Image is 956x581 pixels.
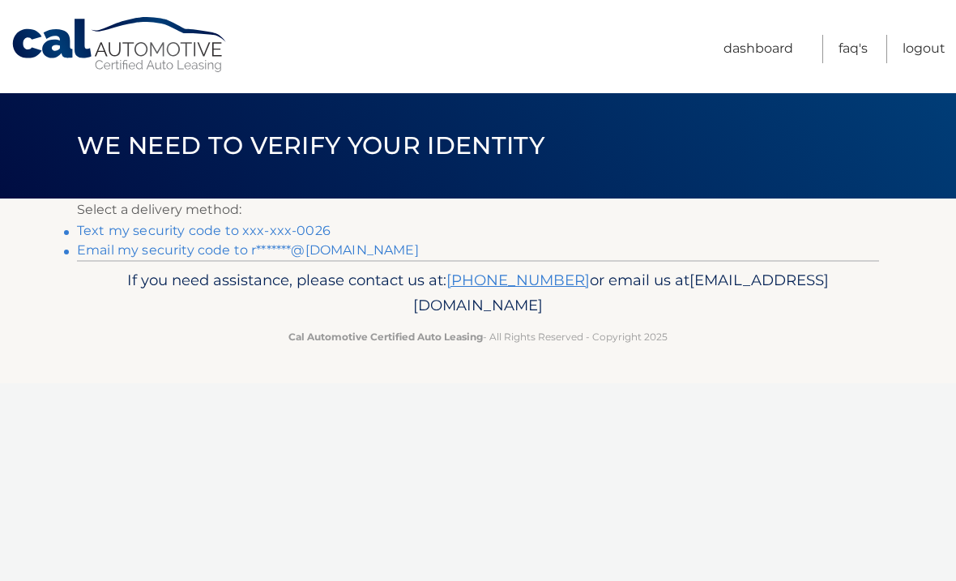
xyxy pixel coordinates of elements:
a: FAQ's [839,35,868,63]
span: We need to verify your identity [77,130,544,160]
a: [PHONE_NUMBER] [446,271,590,289]
a: Dashboard [723,35,793,63]
a: Email my security code to r*******@[DOMAIN_NAME] [77,242,419,258]
strong: Cal Automotive Certified Auto Leasing [288,331,483,343]
a: Cal Automotive [11,16,229,74]
a: Text my security code to xxx-xxx-0026 [77,223,331,238]
p: Select a delivery method: [77,199,879,221]
a: Logout [903,35,945,63]
p: - All Rights Reserved - Copyright 2025 [87,328,869,345]
p: If you need assistance, please contact us at: or email us at [87,267,869,319]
